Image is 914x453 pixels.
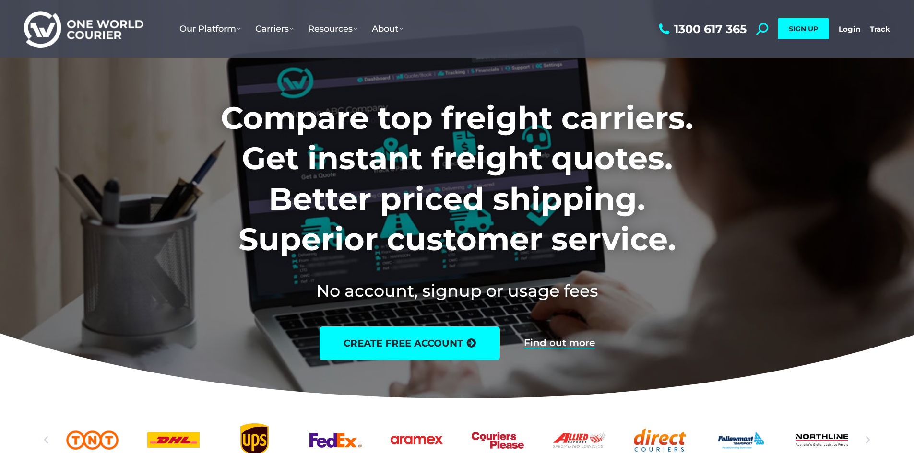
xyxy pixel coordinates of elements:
img: One World Courier [24,10,143,48]
span: Resources [308,23,357,34]
a: Track [870,24,890,34]
a: About [365,14,410,44]
a: 1300 617 365 [656,23,747,35]
span: SIGN UP [789,24,818,33]
span: Our Platform [179,23,241,34]
a: Our Platform [172,14,248,44]
a: Resources [301,14,365,44]
a: Carriers [248,14,301,44]
a: Find out more [524,338,595,348]
a: create free account [320,326,500,360]
h2: No account, signup or usage fees [157,279,757,302]
a: Login [839,24,860,34]
a: SIGN UP [778,18,829,39]
h1: Compare top freight carriers. Get instant freight quotes. Better priced shipping. Superior custom... [157,98,757,260]
span: Carriers [255,23,294,34]
span: About [372,23,403,34]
